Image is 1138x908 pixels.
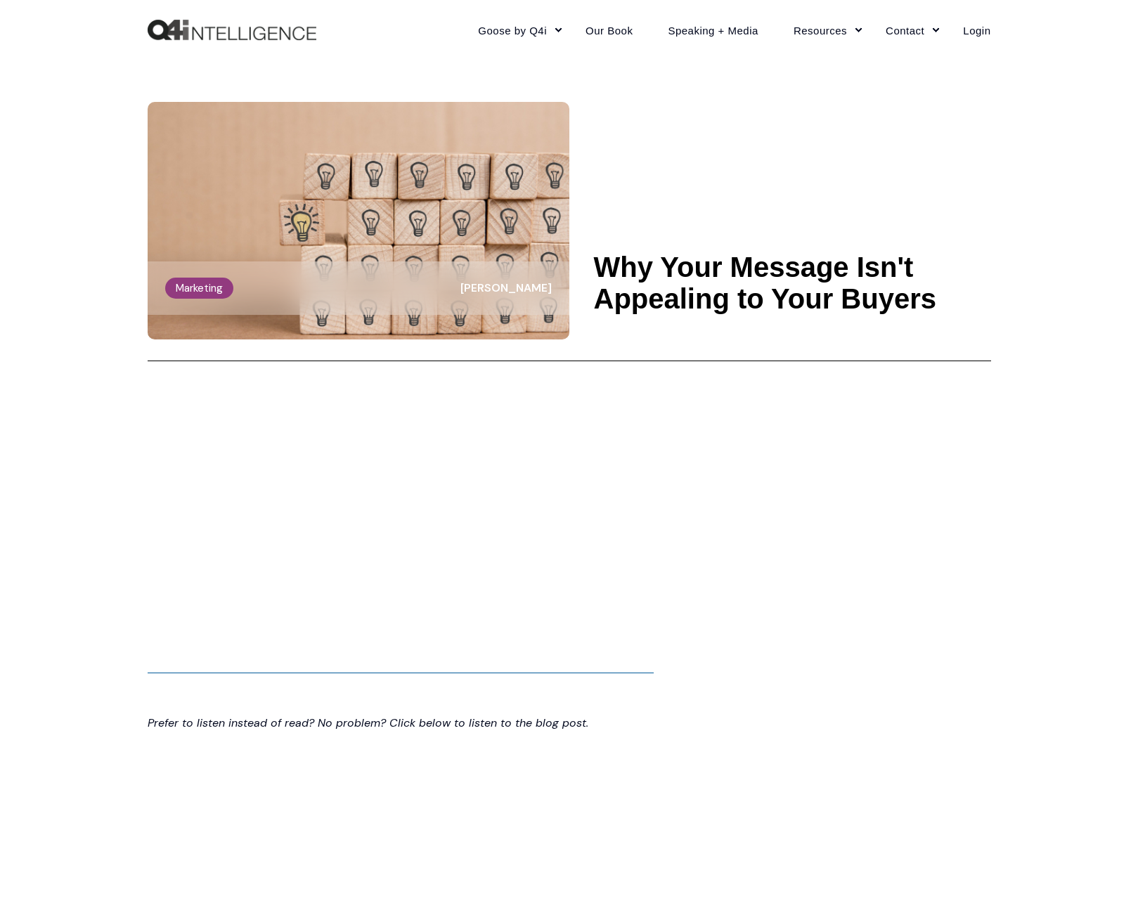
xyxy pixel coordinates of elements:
img: Q4intelligence, LLC logo [148,20,316,41]
a: Back to Home [148,20,316,41]
iframe: HubSpot Video [148,382,654,667]
img: A set of lightbulb blocks, with one lightbulb coming out of the stack [148,102,569,339]
em: Prefer to listen instead of read? No problem? Click below to listen to the blog post. [148,715,588,730]
h1: Why Your Message Isn't Appealing to Your Buyers [594,252,991,315]
label: Marketing [165,278,233,299]
span: [PERSON_NAME] [460,280,552,295]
